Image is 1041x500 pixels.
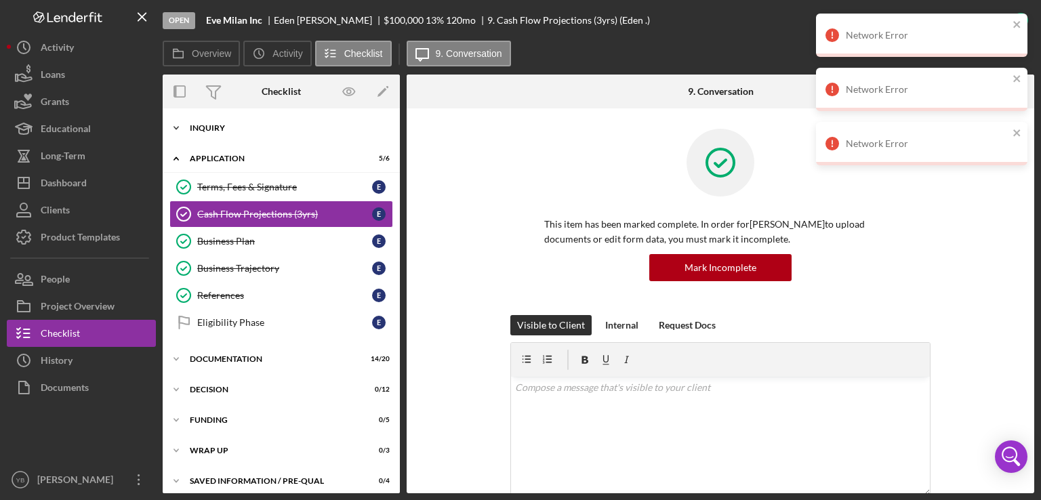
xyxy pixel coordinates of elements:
div: E [372,180,386,194]
div: 9. Conversation [688,86,754,97]
button: History [7,347,156,374]
button: Dashboard [7,169,156,196]
a: Grants [7,88,156,115]
div: Clients [41,196,70,227]
span: $100,000 [384,14,424,26]
label: Overview [192,48,231,59]
button: Long-Term [7,142,156,169]
div: E [372,262,386,275]
div: Decision [190,386,356,394]
a: Eligibility PhaseE [169,309,393,336]
div: 0 / 5 [365,416,390,424]
div: Dashboard [41,169,87,200]
button: Educational [7,115,156,142]
label: 9. Conversation [436,48,502,59]
div: Request Docs [659,315,716,335]
div: Visible to Client [517,315,585,335]
div: Internal [605,315,638,335]
button: Documents [7,374,156,401]
div: Application [190,154,356,163]
div: Checklist [262,86,301,97]
div: Documentation [190,355,356,363]
label: Checklist [344,48,383,59]
div: Network Error [846,138,1008,149]
label: Activity [272,48,302,59]
div: Inquiry [190,124,383,132]
button: Clients [7,196,156,224]
div: 13 % [426,15,444,26]
div: 9. Cash Flow Projections (3yrs) (Eden .) [487,15,650,26]
div: People [41,266,70,296]
div: Network Error [846,84,1008,95]
a: Business TrajectoryE [169,255,393,282]
div: 120 mo [446,15,476,26]
button: Product Templates [7,224,156,251]
button: close [1013,73,1022,86]
button: Mark Incomplete [649,254,792,281]
text: YB [16,476,25,484]
div: Activity [41,34,74,64]
button: 9. Conversation [407,41,511,66]
div: E [372,289,386,302]
div: Complete [963,7,1004,34]
div: Checklist [41,320,80,350]
div: Product Templates [41,224,120,254]
div: Cash Flow Projections (3yrs) [197,209,372,220]
div: History [41,347,73,377]
div: 0 / 3 [365,446,390,455]
div: 14 / 20 [365,355,390,363]
div: Loans [41,61,65,91]
a: Business PlanE [169,228,393,255]
div: 0 / 4 [365,477,390,485]
button: Checklist [315,41,392,66]
div: [PERSON_NAME] [34,466,122,497]
div: Open Intercom Messenger [995,440,1027,473]
div: Open [163,12,195,29]
div: Eden [PERSON_NAME] [274,15,384,26]
div: Grants [41,88,69,119]
div: References [197,290,372,301]
div: E [372,207,386,221]
b: Eve Milan Inc [206,15,262,26]
div: Eligibility Phase [197,317,372,328]
button: Activity [7,34,156,61]
button: Overview [163,41,240,66]
button: YB[PERSON_NAME] [7,466,156,493]
div: Wrap up [190,446,356,455]
button: Visible to Client [510,315,592,335]
div: Business Plan [197,236,372,247]
a: ReferencesE [169,282,393,309]
div: Saved Information / Pre-Qual [190,477,356,485]
div: Terms, Fees & Signature [197,182,372,192]
button: Checklist [7,320,156,347]
button: Activity [243,41,311,66]
div: E [372,316,386,329]
button: Loans [7,61,156,88]
div: Mark Incomplete [685,254,756,281]
button: People [7,266,156,293]
div: E [372,234,386,248]
button: close [1013,127,1022,140]
div: Business Trajectory [197,263,372,274]
button: Project Overview [7,293,156,320]
button: Internal [598,315,645,335]
div: Project Overview [41,293,115,323]
div: 0 / 12 [365,386,390,394]
div: Network Error [846,30,1008,41]
p: This item has been marked complete. In order for [PERSON_NAME] to upload documents or edit form d... [544,217,897,247]
div: Educational [41,115,91,146]
div: 5 / 6 [365,154,390,163]
button: Request Docs [652,315,722,335]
